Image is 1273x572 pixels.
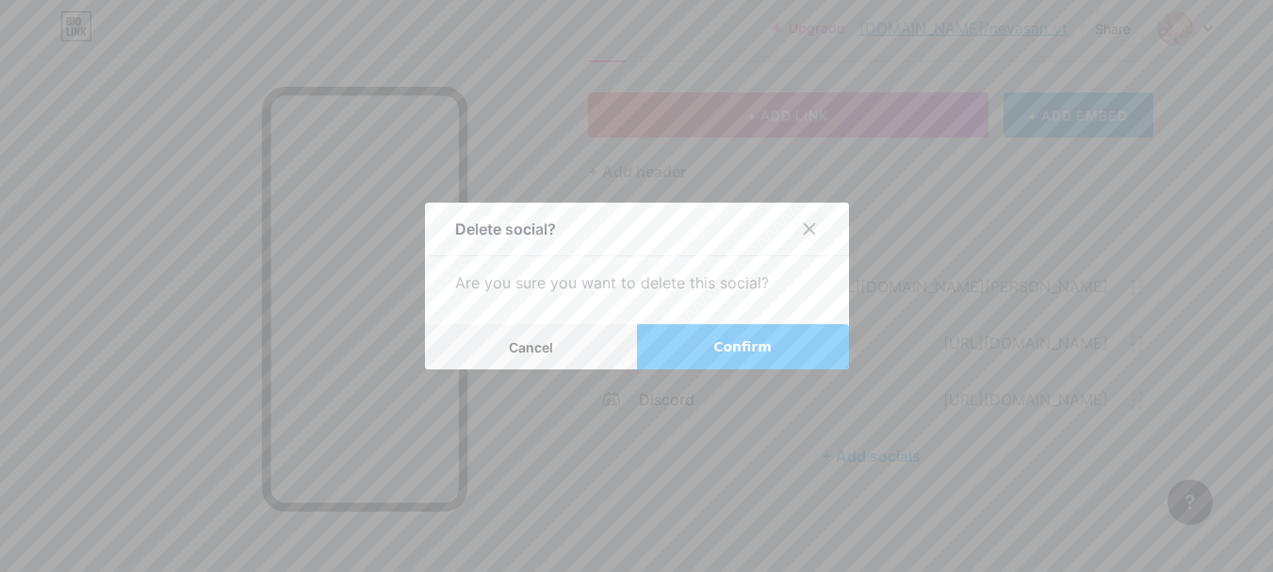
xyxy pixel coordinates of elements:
span: Confirm [713,337,772,357]
div: Delete social? [455,218,556,240]
span: Cancel [509,339,553,355]
button: Confirm [637,324,849,369]
div: Are you sure you want to delete this social? [455,271,819,294]
button: Cancel [425,324,637,369]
